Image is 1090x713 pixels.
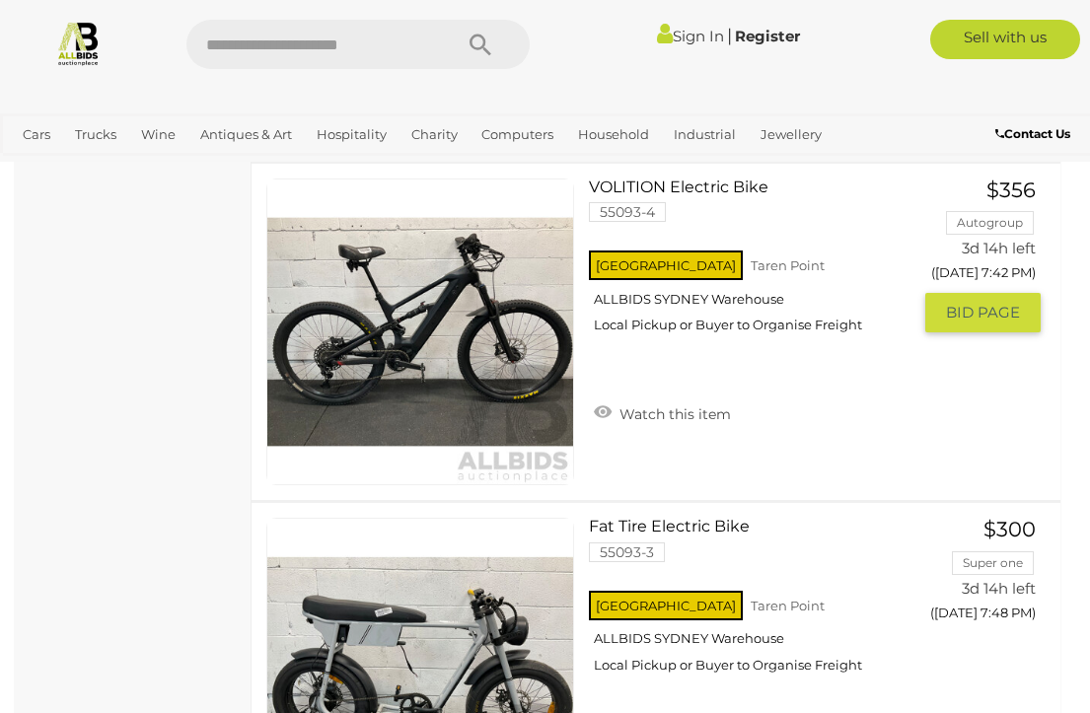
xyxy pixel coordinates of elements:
a: Fat Tire Electric Bike 55093-3 [GEOGRAPHIC_DATA] Taren Point ALLBIDS SYDNEY Warehouse Local Picku... [604,518,911,688]
button: BID PAGE [925,293,1041,332]
button: Search [431,20,530,69]
a: Wine [133,118,183,151]
a: VOLITION Electric Bike 55093-4 [GEOGRAPHIC_DATA] Taren Point ALLBIDS SYDNEY Warehouse Local Picku... [604,178,911,349]
a: Household [570,118,657,151]
span: $300 [983,517,1036,541]
a: Antiques & Art [192,118,300,151]
span: Watch this item [615,405,731,423]
a: Cars [15,118,58,151]
a: Jewellery [753,118,830,151]
a: Contact Us [995,123,1075,145]
b: Contact Us [995,126,1070,141]
img: Allbids.com.au [55,20,102,66]
a: Trucks [67,118,124,151]
a: Sports [77,151,133,183]
a: $356 Autogroup 3d 14h left ([DATE] 7:42 PM) BID PAGE [940,178,1041,335]
a: Register [735,27,800,45]
span: BID PAGE [946,303,1020,322]
span: $356 [986,178,1036,202]
a: Hospitality [309,118,395,151]
a: $300 Super one 3d 14h left ([DATE] 7:48 PM) [940,518,1041,631]
a: Industrial [666,118,744,151]
a: Computers [473,118,561,151]
a: Office [15,151,68,183]
a: Sign In [657,27,724,45]
a: Charity [403,118,466,151]
a: Sell with us [930,20,1080,59]
a: Watch this item [589,397,736,427]
span: | [727,25,732,46]
a: [GEOGRAPHIC_DATA] [142,151,298,183]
